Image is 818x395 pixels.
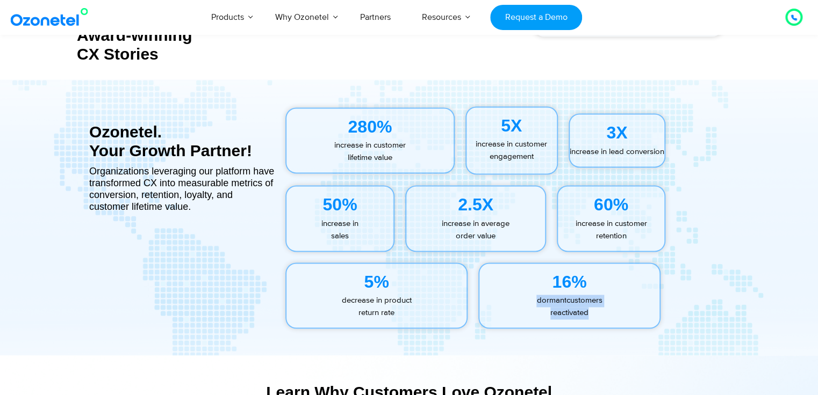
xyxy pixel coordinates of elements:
a: Request a Demo [490,5,582,30]
div: 50% [286,192,393,217]
div: Award-winning CX Stories [77,26,279,63]
div: Ozonetel. Your Growth Partner! [89,122,275,160]
div: 3X [570,120,664,145]
p: decrease in product return rate [286,295,467,319]
p: increase in customer retention [558,218,664,242]
div: 2.5X [406,192,545,217]
p: increase in customer lifetime value [286,140,454,164]
div: 16% [479,269,659,295]
div: 5X [467,113,557,138]
p: increase in average order value [406,218,545,242]
p: increase in customer engagement [467,138,557,163]
p: increase in lead conversion [570,146,664,158]
div: 280% [286,114,454,140]
p: increase in sales [286,218,393,242]
p: customers reactivated [479,295,659,319]
div: 5% [286,269,467,295]
span: dormant [536,295,566,305]
div: Organizations leveraging our platform have transformed CX into measurable metrics of conversion, ... [89,165,275,213]
div: 60% [558,192,664,217]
